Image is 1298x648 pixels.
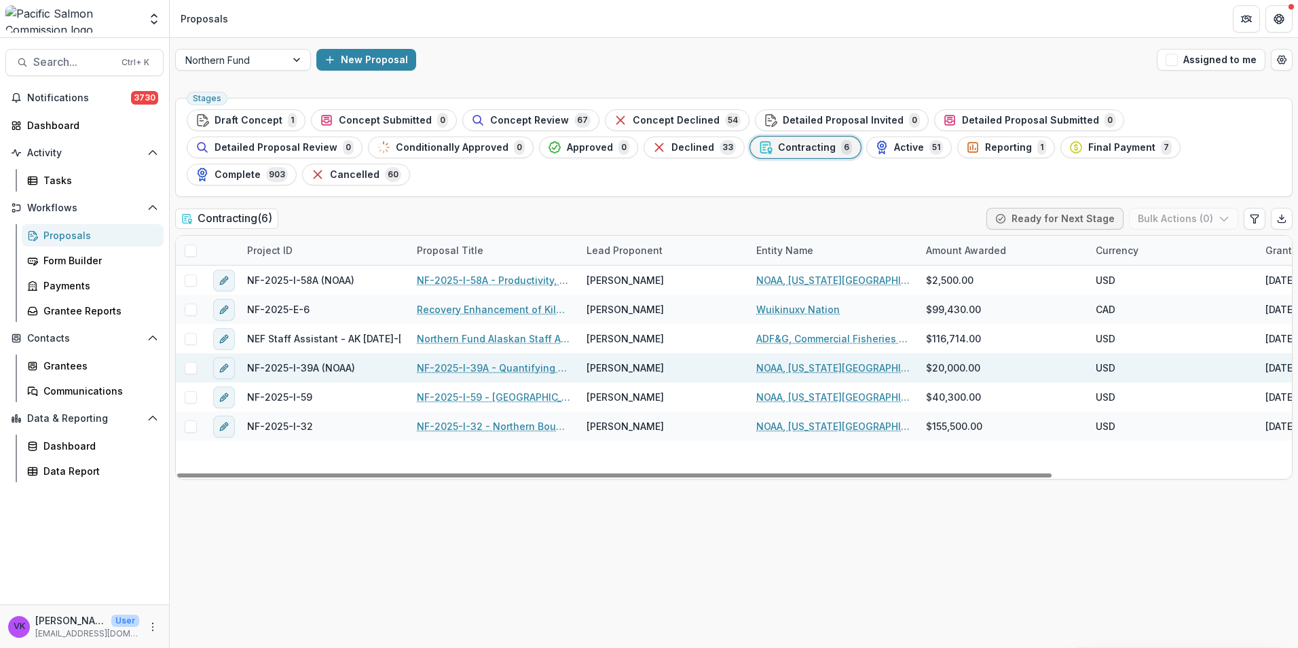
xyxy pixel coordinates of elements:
[618,140,629,155] span: 0
[27,333,142,344] span: Contacts
[986,208,1124,230] button: Ready for Next Stage
[43,253,153,268] div: Form Builder
[1088,243,1147,257] div: Currency
[5,142,164,164] button: Open Activity
[756,361,910,375] a: NOAA, [US_STATE][GEOGRAPHIC_DATA], [GEOGRAPHIC_DATA]
[918,236,1088,265] div: Amount Awarded
[247,390,312,404] span: NF-2025-I-59
[926,273,973,287] span: $2,500.00
[1157,49,1265,71] button: Assigned to me
[490,115,569,126] span: Concept Review
[578,236,748,265] div: Lead Proponent
[437,113,448,128] span: 0
[213,270,235,291] button: edit
[1096,302,1115,317] span: CAD
[145,619,161,635] button: More
[926,331,981,346] span: $116,714.00
[187,137,363,158] button: Detailed Proposal Review0
[756,390,910,404] a: NOAA, [US_STATE][GEOGRAPHIC_DATA], [GEOGRAPHIC_DATA]
[417,302,570,317] a: Recovery Enhancement of Kilbella-Chuckwalla Chinook, [DATE]-[DATE]
[43,384,153,398] div: Communications
[1096,273,1115,287] span: USD
[417,331,570,346] a: Northern Fund Alaskan Staff Assistant [DATE]-[DATE]
[587,419,664,433] span: [PERSON_NAME]
[43,304,153,318] div: Grantee Reports
[239,236,409,265] div: Project ID
[578,243,671,257] div: Lead Proponent
[5,327,164,349] button: Open Contacts
[514,140,525,155] span: 0
[22,435,164,457] a: Dashboard
[5,197,164,219] button: Open Workflows
[27,92,131,104] span: Notifications
[43,173,153,187] div: Tasks
[929,140,943,155] span: 51
[22,460,164,482] a: Data Report
[288,113,297,128] span: 1
[1060,137,1181,158] button: Final Payment7
[409,236,578,265] div: Proposal Title
[1265,419,1296,433] div: [DATE]
[1244,208,1265,230] button: Edit table settings
[33,56,113,69] span: Search...
[330,169,379,181] span: Cancelled
[1233,5,1260,33] button: Partners
[926,390,981,404] span: $40,300.00
[866,137,952,158] button: Active51
[1271,208,1293,230] button: Export table data
[27,202,142,214] span: Workflows
[5,408,164,429] button: Open Data & Reporting
[1096,419,1115,433] span: USD
[841,140,852,155] span: 6
[1265,331,1296,346] div: [DATE]
[1037,140,1046,155] span: 1
[187,109,305,131] button: Draft Concept1
[894,142,924,154] span: Active
[957,137,1055,158] button: Reporting1
[756,273,910,287] a: NOAA, [US_STATE][GEOGRAPHIC_DATA], [GEOGRAPHIC_DATA]
[755,109,929,131] button: Detailed Proposal Invited0
[266,167,288,182] span: 903
[574,113,591,128] span: 67
[43,359,153,373] div: Grantees
[343,140,354,155] span: 0
[1271,49,1293,71] button: Open table manager
[43,439,153,453] div: Dashboard
[35,628,139,640] p: [EMAIL_ADDRESS][DOMAIN_NAME]
[215,169,261,181] span: Complete
[1105,113,1115,128] span: 0
[247,273,354,287] span: NF-2025-I-58A (NOAA)
[587,390,664,404] span: [PERSON_NAME]
[756,419,910,433] a: NOAA, [US_STATE][GEOGRAPHIC_DATA], [GEOGRAPHIC_DATA]
[22,169,164,192] a: Tasks
[247,302,310,317] span: NF-2025-E-6
[587,302,664,317] span: [PERSON_NAME]
[417,361,570,375] a: NF-2025-I-39A - Quantifying effects of [MEDICAL_DATA] deficiency on marine survival of Chinook Sa...
[1265,390,1296,404] div: [DATE]
[587,361,664,375] span: [PERSON_NAME]
[1265,361,1296,375] div: [DATE]
[748,243,821,257] div: Entity Name
[22,249,164,272] a: Form Builder
[339,115,432,126] span: Concept Submitted
[22,380,164,402] a: Communications
[247,419,313,433] span: NF-2025-I-32
[720,140,736,155] span: 33
[1096,331,1115,346] span: USD
[213,299,235,321] button: edit
[909,113,920,128] span: 0
[43,278,153,293] div: Payments
[22,224,164,247] a: Proposals
[409,243,492,257] div: Proposal Title
[750,137,861,158] button: Contracting6
[213,357,235,379] button: edit
[748,236,918,265] div: Entity Name
[1265,273,1296,287] div: [DATE]
[1088,142,1155,154] span: Final Payment
[111,615,139,627] p: User
[27,118,153,132] div: Dashboard
[187,164,297,185] button: Complete903
[5,5,139,33] img: Pacific Salmon Commission logo
[5,49,164,76] button: Search...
